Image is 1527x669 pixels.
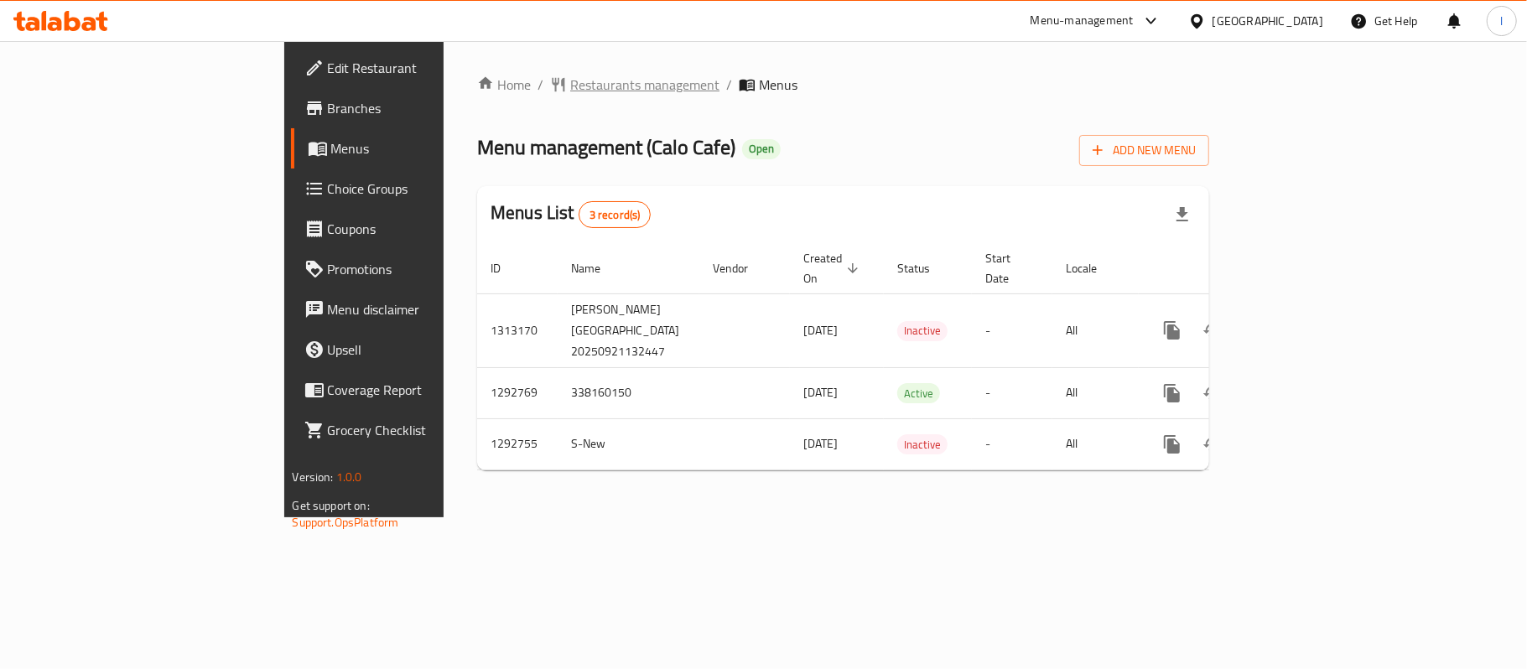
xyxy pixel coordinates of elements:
span: Menu disclaimer [328,299,526,319]
td: S-New [558,418,699,469]
td: All [1052,367,1139,418]
td: 338160150 [558,367,699,418]
span: Coverage Report [328,380,526,400]
a: Grocery Checklist [291,410,539,450]
span: Branches [328,98,526,118]
span: Add New Menu [1093,140,1196,161]
span: Start Date [985,248,1032,288]
button: Add New Menu [1079,135,1209,166]
div: Active [897,383,940,403]
a: Promotions [291,249,539,289]
span: l [1500,12,1503,30]
span: Inactive [897,321,948,340]
span: Promotions [328,259,526,279]
div: Inactive [897,321,948,341]
span: Upsell [328,340,526,360]
td: - [972,293,1052,367]
span: Menus [331,138,526,158]
a: Coupons [291,209,539,249]
span: Get support on: [293,495,370,516]
td: - [972,418,1052,469]
td: - [972,367,1052,418]
span: [DATE] [803,433,838,454]
span: Inactive [897,435,948,454]
span: Coupons [328,219,526,239]
span: Status [897,258,952,278]
span: Edit Restaurant [328,58,526,78]
div: Total records count [579,201,652,228]
a: Menu disclaimer [291,289,539,329]
span: 3 record(s) [579,207,651,223]
h2: Menus List [491,200,651,228]
td: [PERSON_NAME][GEOGRAPHIC_DATA] 20250921132447 [558,293,699,367]
div: Export file [1162,194,1202,235]
span: Active [897,384,940,403]
a: Upsell [291,329,539,370]
li: / [538,75,543,95]
td: All [1052,418,1139,469]
span: Menu management ( Calo Cafe ) [477,128,735,166]
button: Change Status [1192,373,1233,413]
a: Branches [291,88,539,128]
a: Coverage Report [291,370,539,410]
li: / [726,75,732,95]
span: Locale [1066,258,1119,278]
span: Menus [759,75,797,95]
span: Restaurants management [570,75,719,95]
span: [DATE] [803,381,838,403]
button: more [1152,373,1192,413]
span: Name [571,258,622,278]
span: Created On [803,248,864,288]
span: Grocery Checklist [328,420,526,440]
a: Support.OpsPlatform [293,511,399,533]
button: Change Status [1192,424,1233,464]
a: Edit Restaurant [291,48,539,88]
span: 1.0.0 [336,466,362,488]
span: Version: [293,466,334,488]
a: Restaurants management [550,75,719,95]
span: Choice Groups [328,179,526,199]
span: Open [742,142,781,156]
div: [GEOGRAPHIC_DATA] [1213,12,1323,30]
span: Vendor [713,258,770,278]
a: Choice Groups [291,169,539,209]
button: Change Status [1192,310,1233,350]
a: Menus [291,128,539,169]
span: ID [491,258,522,278]
th: Actions [1139,243,1327,294]
td: All [1052,293,1139,367]
span: [DATE] [803,319,838,341]
table: enhanced table [477,243,1327,470]
div: Menu-management [1031,11,1134,31]
div: Inactive [897,434,948,454]
div: Open [742,139,781,159]
button: more [1152,424,1192,464]
button: more [1152,310,1192,350]
nav: breadcrumb [477,75,1209,95]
